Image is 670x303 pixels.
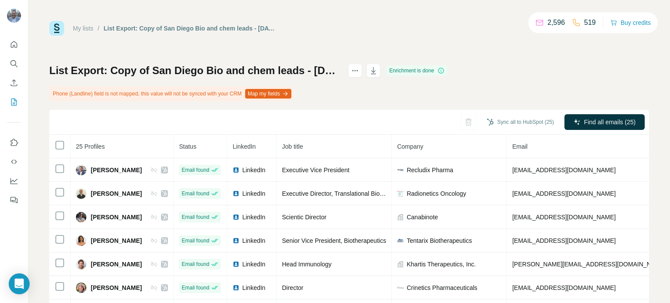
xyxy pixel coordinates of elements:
[232,167,239,174] img: LinkedIn logo
[49,86,293,101] div: Phone (Landline) field is not mapped, this value will not be synced with your CRM
[76,283,86,293] img: Avatar
[512,167,615,174] span: [EMAIL_ADDRESS][DOMAIN_NAME]
[76,165,86,175] img: Avatar
[232,284,239,291] img: LinkedIn logo
[7,173,21,189] button: Dashboard
[512,284,615,291] span: [EMAIL_ADDRESS][DOMAIN_NAME]
[7,135,21,150] button: Use Surfe on LinkedIn
[76,235,86,246] img: Avatar
[7,56,21,71] button: Search
[76,259,86,269] img: Avatar
[282,261,332,268] span: Head Immunology
[481,116,560,129] button: Sync all to HubSpot (25)
[397,190,404,197] img: company-logo
[407,260,475,269] span: Khartis Therapeutics, Inc.
[397,284,404,291] img: company-logo
[242,260,265,269] span: LinkedIn
[547,17,565,28] p: 2,596
[407,213,438,221] span: Canabinote
[91,260,142,269] span: [PERSON_NAME]
[91,213,142,221] span: [PERSON_NAME]
[512,237,615,244] span: [EMAIL_ADDRESS][DOMAIN_NAME]
[407,166,453,174] span: Recludix Pharma
[91,236,142,245] span: [PERSON_NAME]
[232,214,239,221] img: LinkedIn logo
[386,65,447,76] div: Enrichment is done
[91,189,142,198] span: [PERSON_NAME]
[245,89,291,99] button: Map my fields
[76,212,86,222] img: Avatar
[232,261,239,268] img: LinkedIn logo
[407,189,466,198] span: Radionetics Oncology
[7,94,21,110] button: My lists
[232,190,239,197] img: LinkedIn logo
[9,273,30,294] div: Open Intercom Messenger
[73,25,93,32] a: My lists
[584,118,636,126] span: Find all emails (25)
[512,190,615,197] span: [EMAIL_ADDRESS][DOMAIN_NAME]
[282,190,427,197] span: Executive Director, Translational Biology (Proteomics)
[181,166,209,174] span: Email found
[397,143,423,150] span: Company
[348,64,362,78] button: actions
[397,167,404,174] img: company-logo
[179,143,196,150] span: Status
[397,237,404,244] img: company-logo
[242,189,265,198] span: LinkedIn
[98,24,99,33] li: /
[407,236,472,245] span: Tentarix Biotherapeutics
[232,143,256,150] span: LinkedIn
[49,21,64,36] img: Surfe Logo
[91,283,142,292] span: [PERSON_NAME]
[7,37,21,52] button: Quick start
[282,214,326,221] span: Scientic Director
[76,188,86,199] img: Avatar
[181,284,209,292] span: Email found
[610,17,651,29] button: Buy credits
[232,237,239,244] img: LinkedIn logo
[76,143,105,150] span: 25 Profiles
[407,283,477,292] span: Crinetics Pharmaceuticals
[181,213,209,221] span: Email found
[7,192,21,208] button: Feedback
[512,214,615,221] span: [EMAIL_ADDRESS][DOMAIN_NAME]
[282,237,386,244] span: Senior Vice President, Biotherapeutics
[242,283,265,292] span: LinkedIn
[104,24,277,33] div: List Export: Copy of San Diego Bio and chem leads - [DATE] - [DATE] 14:42
[181,190,209,197] span: Email found
[49,64,340,78] h1: List Export: Copy of San Diego Bio and chem leads - [DATE] - [DATE] 14:42
[242,213,265,221] span: LinkedIn
[512,143,527,150] span: Email
[282,284,303,291] span: Director
[7,9,21,23] img: Avatar
[7,75,21,91] button: Enrich CSV
[181,237,209,245] span: Email found
[7,154,21,170] button: Use Surfe API
[242,166,265,174] span: LinkedIn
[584,17,596,28] p: 519
[512,261,666,268] span: [PERSON_NAME][EMAIL_ADDRESS][DOMAIN_NAME]
[282,143,303,150] span: Job title
[242,236,265,245] span: LinkedIn
[181,260,209,268] span: Email found
[564,114,645,130] button: Find all emails (25)
[282,167,349,174] span: Executive Vice President
[91,166,142,174] span: [PERSON_NAME]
